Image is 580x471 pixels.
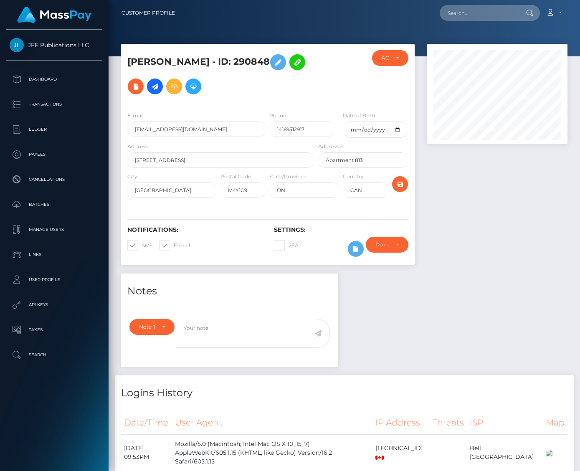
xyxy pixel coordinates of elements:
img: ca.png [375,456,384,460]
button: Do not require [366,237,408,253]
label: City [127,173,137,180]
a: Batches [6,194,102,215]
label: State/Province [269,173,306,180]
h4: Logins History [121,386,567,400]
td: [DATE] 09:53PM [121,434,172,471]
p: Links [10,248,99,261]
a: Search [6,344,102,365]
div: Do not require [375,241,389,248]
button: Note Type [129,319,175,335]
a: Customer Profile [122,4,175,22]
div: ACTIVE [382,55,389,61]
th: IP Address [372,411,430,434]
label: Phone [269,112,286,119]
th: User Agent [172,411,372,434]
label: Address 2 [318,143,343,150]
button: ACTIVE [372,50,408,66]
label: Date of Birth [343,112,375,119]
p: Taxes [10,324,99,336]
a: API Keys [6,294,102,315]
div: Note Type [139,324,155,330]
label: E-mail [127,112,144,119]
p: Manage Users [10,223,99,236]
a: Cancellations [6,169,102,190]
p: Payees [10,148,99,161]
th: Date/Time [121,411,172,434]
a: Dashboard [6,69,102,90]
p: API Keys [10,299,99,311]
img: 200x100 [546,450,552,456]
td: Bell [GEOGRAPHIC_DATA] [467,434,543,471]
a: Payees [6,144,102,165]
label: Country [343,173,364,180]
img: MassPay Logo [17,7,91,23]
a: Initiate Payout [147,78,163,94]
p: User Profile [10,273,99,286]
label: E-mail [159,240,190,251]
h6: Notifications: [127,226,261,233]
th: ISP [467,411,543,434]
th: Threats [430,411,467,434]
a: Links [6,244,102,265]
p: Transactions [10,98,99,111]
h5: [PERSON_NAME] - ID: 290848 [127,50,310,99]
a: Taxes [6,319,102,340]
td: [TECHNICAL_ID] [372,434,430,471]
p: Dashboard [10,73,99,86]
p: Cancellations [10,173,99,186]
td: Mozilla/5.0 (Macintosh; Intel Mac OS X 10_15_7) AppleWebKit/605.1.15 (KHTML, like Gecko) Version/... [172,434,372,471]
p: Ledger [10,123,99,136]
th: Map [543,411,567,434]
a: Transactions [6,94,102,115]
label: SMS [127,240,152,251]
img: JFF Publications LLC [10,38,24,52]
input: Search... [440,5,518,21]
a: Ledger [6,119,102,140]
span: JFF Publications LLC [6,41,102,49]
p: Batches [10,198,99,211]
p: Search [10,349,99,361]
label: Postal Code [220,173,251,180]
label: Address [127,143,148,150]
h4: Notes [127,284,332,299]
label: 2FA [274,240,299,251]
a: Manage Users [6,219,102,240]
h6: Settings: [274,226,408,233]
a: User Profile [6,269,102,290]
